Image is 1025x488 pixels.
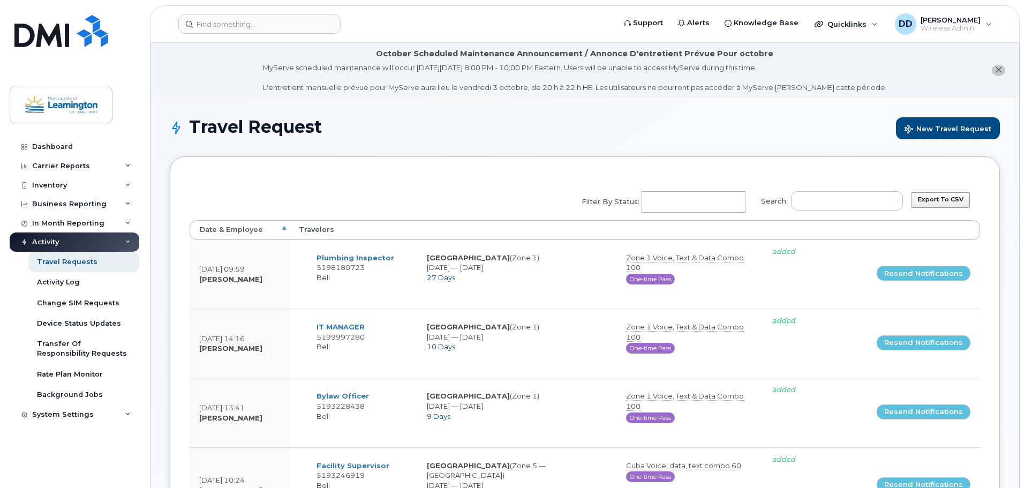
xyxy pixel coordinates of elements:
h1: Travel Request [170,117,1000,139]
span: 30 days pass [626,274,675,284]
td: [DATE] 09:59 [190,240,289,309]
strong: [GEOGRAPHIC_DATA] [427,461,510,470]
span: Cuba Voice, data, text combo 60 [626,461,741,470]
input: Search: [791,191,903,211]
span: 27 Days [427,273,455,282]
i: added [772,247,795,256]
a: Facility Supervisor [316,461,389,470]
div: October Scheduled Maintenance Announcement / Annonce D'entretient Prévue Pour octobre [376,48,773,59]
th: Travelers: activate to sort column ascending [289,220,868,239]
label: Search: [754,184,903,214]
th: : activate to sort column ascending [867,220,980,239]
i: added [772,385,795,394]
span: 30 days pass [626,343,675,354]
strong: [PERSON_NAME] [199,414,262,422]
a: IT MANAGER [316,322,365,331]
input: Filter by Status: [642,192,742,212]
td: 5199997280 Bell [307,316,417,362]
td: (Zone 1) [DATE] — [DATE] [417,385,616,431]
a: Resend Notifications [877,335,970,350]
span: 9 Days [427,412,450,421]
td: [DATE] 14:16 [190,309,289,378]
strong: [GEOGRAPHIC_DATA] [427,322,510,331]
span: Zone 1 Voice, Text & Data Combo 100 [626,392,744,411]
button: New Travel Request [896,117,1000,139]
span: Zone 1 Voice, Text & Data Combo 100 [626,322,744,342]
td: (Zone 1) [DATE] — [DATE] [417,316,616,362]
span: 30 days pass [626,471,675,482]
td: [DATE] 13:41 [190,378,289,447]
td: (Zone 1) [DATE] — [DATE] [417,246,616,292]
i: added [772,316,795,325]
button: close notification [992,65,1005,76]
strong: [GEOGRAPHIC_DATA] [427,253,510,262]
a: Bylaw Officer [316,392,369,400]
a: Resend Notifications [877,404,970,419]
div: MyServe scheduled maintenance will occur [DATE][DATE] 8:00 PM - 10:00 PM Eastern. Users will be u... [263,63,887,93]
strong: [PERSON_NAME] [199,344,262,352]
a: Plumbing Inspector [316,253,394,262]
span: Filter by Status: [582,197,639,207]
i: added [772,455,795,463]
a: Resend Notifications [877,266,970,281]
strong: [PERSON_NAME] [199,275,262,283]
span: 10 Days [427,342,455,351]
span: Zone 1 Voice, Text & Data Combo 100 [626,253,744,273]
span: 30 days pass [626,412,675,423]
th: Date &amp; Employee: activate to sort column descending [190,220,289,239]
span: Export to CSV [918,196,963,203]
span: New Travel Request [905,125,991,135]
td: 5198180723 Bell [307,246,417,292]
strong: [GEOGRAPHIC_DATA] [427,392,510,400]
td: 5193228438 Bell [307,385,417,431]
